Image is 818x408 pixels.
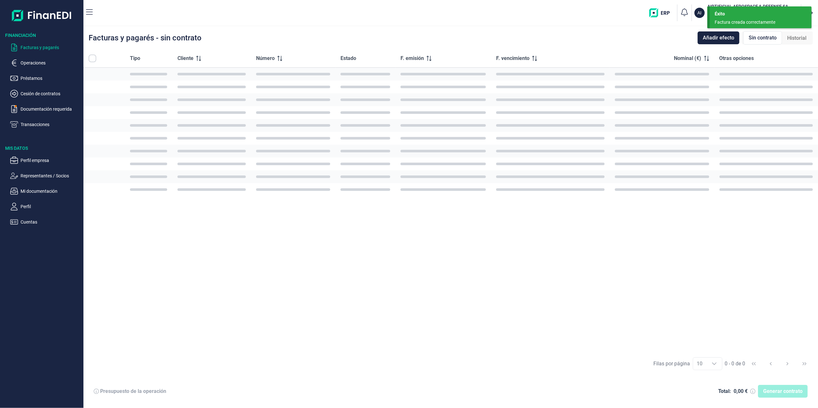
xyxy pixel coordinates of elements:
div: Facturas y pagarés - sin contrato [89,34,202,42]
button: Next Page [780,356,795,371]
p: Transacciones [21,121,81,128]
span: 0 - 0 de 0 [725,361,745,366]
button: Previous Page [763,356,779,371]
button: Transacciones [10,121,81,128]
span: Estado [340,55,356,62]
button: Cesión de contratos [10,90,81,98]
span: Cliente [177,55,194,62]
div: Sin contrato [743,31,782,45]
h3: AIRTIFICIAL AEROSPACE & DEFENSE SA [707,3,788,10]
button: Perfil [10,203,81,210]
div: Éxito [715,11,807,17]
div: Presupuesto de la operación [100,388,166,395]
p: Cuentas [21,218,81,226]
p: Cesión de contratos [21,90,81,98]
button: AIAIRTIFICIAL AEROSPACE & DEFENSE SABELEN [PERSON_NAME](A72309149) [694,3,798,22]
p: Representantes / Socios [21,172,81,180]
img: Logo de aplicación [12,5,72,26]
div: Factura creada correctamente [715,19,802,26]
p: Préstamos [21,74,81,82]
span: Historial [787,34,806,42]
div: Total: [718,388,731,395]
span: F. vencimiento [496,55,530,62]
div: All items unselected [89,55,96,62]
div: 0,00 € [734,388,748,395]
span: Nominal (€) [674,55,702,62]
span: Añadir efecto [703,34,734,42]
button: Préstamos [10,74,81,82]
button: Perfil empresa [10,157,81,164]
p: Perfil [21,203,81,210]
span: Sin contrato [749,34,777,42]
p: Mi documentación [21,187,81,195]
button: Operaciones [10,59,81,67]
p: Perfil empresa [21,157,81,164]
button: Last Page [797,356,812,371]
p: Documentación requerida [21,105,81,113]
button: Mi documentación [10,187,81,195]
button: Añadir efecto [698,31,739,44]
button: Documentación requerida [10,105,81,113]
span: Número [256,55,275,62]
p: Operaciones [21,59,81,67]
span: Otras opciones [719,55,754,62]
div: Filas por página [654,360,690,368]
img: erp [649,8,675,17]
p: AI [698,10,702,16]
button: Facturas y pagarés [10,44,81,51]
div: Choose [707,358,722,370]
button: Representantes / Socios [10,172,81,180]
span: F. emisión [400,55,424,62]
button: Cuentas [10,218,81,226]
p: Facturas y pagarés [21,44,81,51]
div: Historial [782,32,812,45]
button: First Page [746,356,762,371]
span: Tipo [130,55,140,62]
